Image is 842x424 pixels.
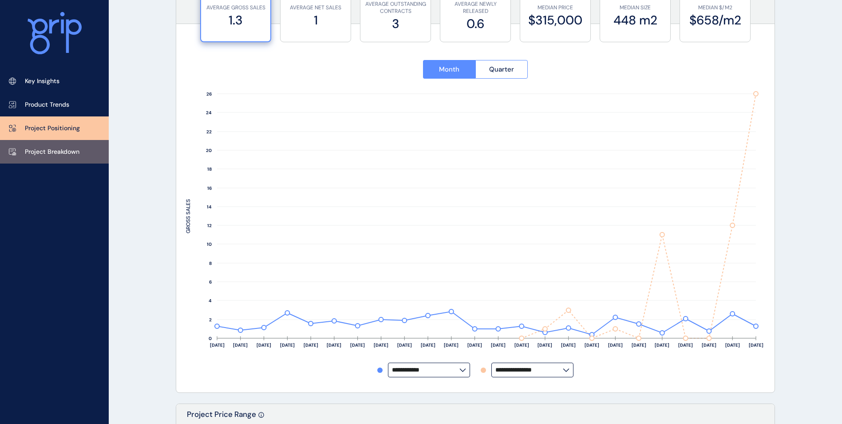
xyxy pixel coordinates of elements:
[445,0,506,16] p: AVERAGE NEWLY RELEASED
[684,4,746,12] p: MEDIAN $/M2
[445,15,506,32] label: 0.6
[185,199,192,233] text: GROSS SALES
[209,336,212,341] text: 0
[365,0,426,16] p: AVERAGE OUTSTANDING CONTRACTS
[585,342,599,348] text: [DATE]
[209,279,212,285] text: 6
[257,342,271,348] text: [DATE]
[725,342,740,348] text: [DATE]
[374,342,388,348] text: [DATE]
[423,60,475,79] button: Month
[489,65,514,74] span: Quarter
[207,166,212,172] text: 18
[285,4,346,12] p: AVERAGE NET SALES
[678,342,693,348] text: [DATE]
[207,223,212,228] text: 12
[475,60,528,79] button: Quarter
[285,12,346,29] label: 1
[439,65,459,74] span: Month
[207,241,212,247] text: 10
[444,342,459,348] text: [DATE]
[206,110,212,116] text: 24
[25,77,59,86] p: Key Insights
[207,204,212,210] text: 14
[25,148,79,156] p: Project Breakdown
[491,342,506,348] text: [DATE]
[514,342,529,348] text: [DATE]
[206,129,212,135] text: 22
[206,4,266,12] p: AVERAGE GROSS SALES
[421,342,435,348] text: [DATE]
[350,342,365,348] text: [DATE]
[525,4,586,12] p: MEDIAN PRICE
[207,185,212,191] text: 16
[209,260,212,266] text: 8
[608,342,623,348] text: [DATE]
[467,342,482,348] text: [DATE]
[25,100,69,109] p: Product Trends
[233,342,248,348] text: [DATE]
[304,342,318,348] text: [DATE]
[561,342,576,348] text: [DATE]
[684,12,746,29] label: $658/m2
[605,4,666,12] p: MEDIAN SIZE
[632,342,646,348] text: [DATE]
[206,12,266,29] label: 1.3
[525,12,586,29] label: $315,000
[327,342,341,348] text: [DATE]
[655,342,669,348] text: [DATE]
[206,91,212,97] text: 26
[605,12,666,29] label: 448 m2
[702,342,716,348] text: [DATE]
[397,342,412,348] text: [DATE]
[25,124,80,133] p: Project Positioning
[206,148,212,153] text: 20
[365,15,426,32] label: 3
[209,298,212,304] text: 4
[210,342,225,348] text: [DATE]
[280,342,295,348] text: [DATE]
[749,342,763,348] text: [DATE]
[209,317,212,323] text: 2
[538,342,552,348] text: [DATE]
